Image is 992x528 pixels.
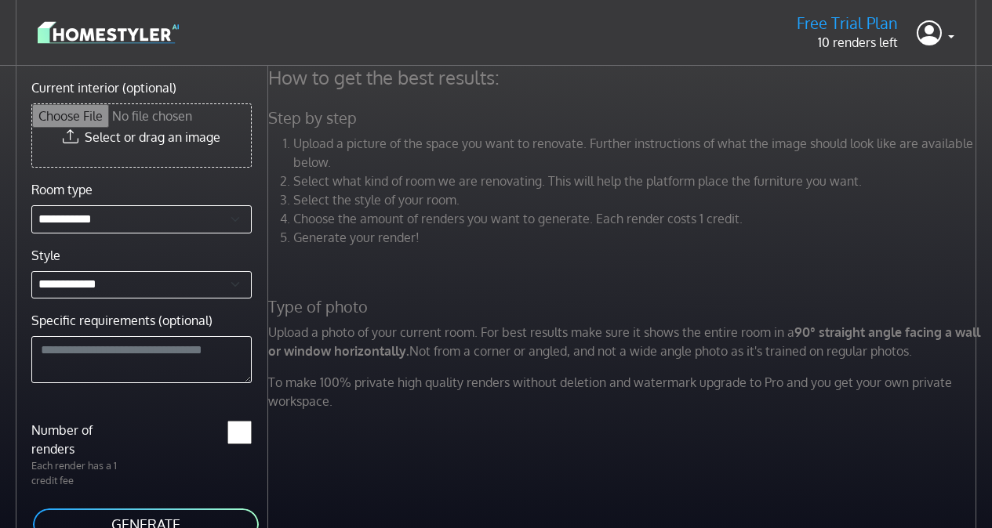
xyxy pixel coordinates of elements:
[22,458,141,488] p: Each render has a 1 credit fee
[797,13,898,33] h5: Free Trial Plan
[293,209,980,228] li: Choose the amount of renders you want to generate. Each render costs 1 credit.
[293,190,980,209] li: Select the style of your room.
[259,373,990,410] p: To make 100% private high quality renders without deletion and watermark upgrade to Pro and you g...
[259,323,990,360] p: Upload a photo of your current room. For best results make sure it shows the entire room in a Not...
[31,180,93,199] label: Room type
[268,324,980,359] strong: 90° straight angle facing a wall or window horizontally.
[31,246,60,265] label: Style
[259,66,990,89] h4: How to get the best results:
[31,78,176,97] label: Current interior (optional)
[259,108,990,128] h5: Step by step
[22,421,141,458] label: Number of renders
[797,33,898,52] p: 10 renders left
[31,311,213,330] label: Specific requirements (optional)
[259,297,990,316] h5: Type of photo
[293,172,980,190] li: Select what kind of room we are renovating. This will help the platform place the furniture you w...
[293,134,980,172] li: Upload a picture of the space you want to renovate. Further instructions of what the image should...
[293,228,980,247] li: Generate your render!
[38,19,179,46] img: logo-3de290ba35641baa71223ecac5eacb59cb85b4c7fdf211dc9aaecaaee71ea2f8.svg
